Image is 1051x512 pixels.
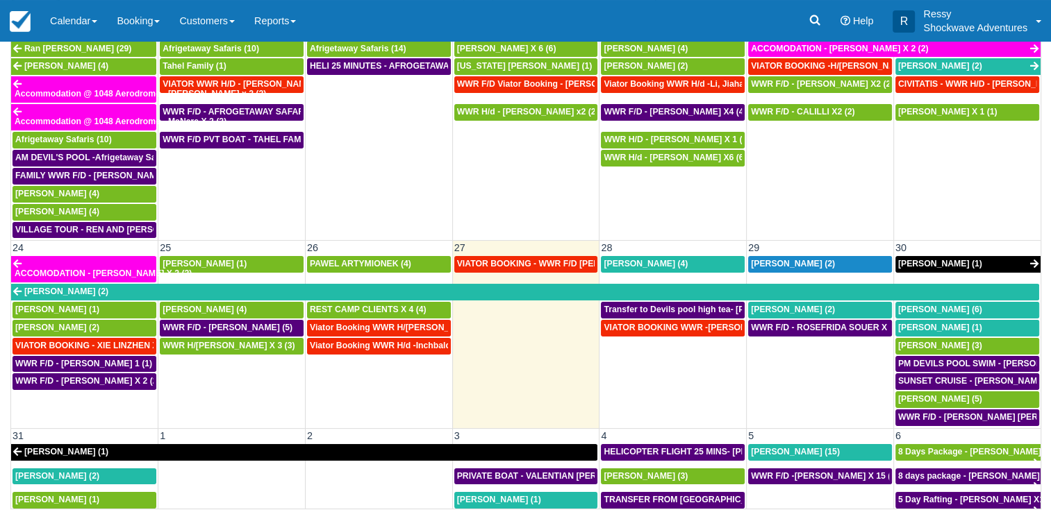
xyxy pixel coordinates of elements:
[15,268,192,278] span: ACCOMODATION - [PERSON_NAME] X 2 (2)
[11,430,25,441] span: 31
[453,430,461,441] span: 3
[751,471,903,481] span: WWR F/D -[PERSON_NAME] X 15 (15)
[15,341,176,350] span: VIATOR BOOKING - XIE LINZHEN X4 (4)
[457,259,679,268] span: VIATOR BOOKING - WWR F/D [PERSON_NAME] X 2 (3)
[310,305,427,314] span: REST CAMP CLIENTS X 4 (4)
[10,11,31,32] img: checkfront-main-nav-mini-logo.png
[13,132,156,148] a: Afrigetaway Safaris (10)
[898,323,982,332] span: [PERSON_NAME] (1)
[751,107,855,117] span: WWR F/D - CALILLI X2 (2)
[163,61,226,71] span: Tahel Family (1)
[454,468,598,485] a: PRIVATE BOAT - VALENTIAN [PERSON_NAME] X 4 (4)
[454,41,598,58] a: [PERSON_NAME] X 6 (6)
[853,15,874,26] span: Help
[898,61,982,71] span: [PERSON_NAME] (2)
[160,256,304,273] a: [PERSON_NAME] (1)
[604,471,688,481] span: [PERSON_NAME] (3)
[923,21,1027,35] p: Shockwave Adventures
[748,320,892,336] a: WWR F/D - ROSEFRIDA SOUER X 2 (2)
[307,58,451,75] a: HELI 25 MINUTES - AFROGETAWAY SAFARIS X5 (5)
[923,7,1027,21] p: Ressy
[898,305,982,314] span: [PERSON_NAME] (6)
[163,79,334,89] span: VIATOR WWR H/D - [PERSON_NAME] 3 (3)
[310,61,518,71] span: HELI 25 MINUTES - AFROGETAWAY SAFARIS X5 (5)
[15,471,99,481] span: [PERSON_NAME] (2)
[24,287,108,296] span: [PERSON_NAME] (2)
[454,256,598,273] a: VIATOR BOOKING - WWR F/D [PERSON_NAME] X 2 (3)
[15,495,99,504] span: [PERSON_NAME] (1)
[11,58,156,75] a: [PERSON_NAME] (4)
[601,132,745,148] a: WWR H/D - [PERSON_NAME] X 1 (1)
[895,468,1041,485] a: 8 days package - [PERSON_NAME] X1 (1)
[15,359,152,368] span: WWR F/D - [PERSON_NAME] 1 (1)
[747,430,755,441] span: 5
[895,302,1039,318] a: [PERSON_NAME] (6)
[601,302,745,318] a: Transfer to Devils pool high tea- [PERSON_NAME] X4 (4)
[160,302,304,318] a: [PERSON_NAME] (4)
[898,341,982,350] span: [PERSON_NAME] (3)
[163,44,259,53] span: Afrigetaway Safaris (10)
[457,107,599,117] span: WWR H/d - [PERSON_NAME] x2 (2)
[160,58,304,75] a: Tahel Family (1)
[601,104,745,121] a: WWR F/D - [PERSON_NAME] X4 (4)
[599,430,608,441] span: 4
[751,447,840,456] span: [PERSON_NAME] (15)
[160,132,304,148] a: WWR F/D PVT BOAT - TAHEL FAMILY x 5 (1)
[604,44,688,53] span: [PERSON_NAME] (4)
[751,79,893,89] span: WWR F/D - [PERSON_NAME] X2 (2)
[15,117,226,126] span: Accommodation @ 1048 Aerodrome - MaNare X 2 (2)
[748,468,892,485] a: WWR F/D -[PERSON_NAME] X 15 (15)
[841,16,850,26] i: Help
[24,61,108,71] span: [PERSON_NAME] (4)
[15,323,99,332] span: [PERSON_NAME] (2)
[894,430,902,441] span: 6
[160,41,304,58] a: Afrigetaway Safaris (10)
[454,492,598,509] a: [PERSON_NAME] (1)
[895,492,1041,509] a: 5 Day Rafting - [PERSON_NAME] X1 (1)
[163,135,340,144] span: WWR F/D PVT BOAT - TAHEL FAMILY x 5 (1)
[601,150,745,167] a: WWR H/d - [PERSON_NAME] X6 (6)
[15,207,99,216] span: [PERSON_NAME] (4)
[748,302,892,318] a: [PERSON_NAME] (2)
[15,135,112,144] span: Afrigetaway Safaris (10)
[158,242,172,253] span: 25
[163,305,247,314] span: [PERSON_NAME] (4)
[24,447,108,456] span: [PERSON_NAME] (1)
[13,492,156,509] a: [PERSON_NAME] (1)
[11,256,156,282] a: ACCOMODATION - [PERSON_NAME] X 2 (2)
[895,76,1039,93] a: CIVITATIS - WWR H/D - [PERSON_NAME] Bigas X 12 (12)
[895,444,1041,461] a: 8 Days Package - [PERSON_NAME] (1)
[751,61,938,71] span: VIATOR BOOKING -H/[PERSON_NAME] X 4 (4)
[751,305,835,314] span: [PERSON_NAME] (2)
[306,430,314,441] span: 2
[457,495,541,504] span: [PERSON_NAME] (1)
[898,259,982,268] span: [PERSON_NAME] (1)
[604,495,937,504] span: TRANSFER FROM [GEOGRAPHIC_DATA] TO VIC FALLS - [PERSON_NAME] X 1 (1)
[160,320,304,336] a: WWR F/D - [PERSON_NAME] (5)
[13,302,156,318] a: [PERSON_NAME] (1)
[748,58,892,75] a: VIATOR BOOKING -H/[PERSON_NAME] X 4 (4)
[895,320,1039,336] a: [PERSON_NAME] (1)
[11,104,156,130] a: Accommodation @ 1048 Aerodrome - MaNare X 2 (2)
[15,153,199,162] span: AM DEVIL'S POOL -Afrigetaway Safaris X5 (5)
[13,168,156,185] a: FAMILY WWR F/D - [PERSON_NAME] X4 (4)
[604,323,804,332] span: VIATOR BOOKING WWR -[PERSON_NAME] X2 (2)
[895,391,1039,408] a: [PERSON_NAME] (5)
[158,430,167,441] span: 1
[310,341,552,350] span: Viator Booking WWR H/d -Inchbald [PERSON_NAME] X 4 (4)
[15,305,99,314] span: [PERSON_NAME] (1)
[13,150,156,167] a: AM DEVIL'S POOL -Afrigetaway Safaris X5 (5)
[307,338,451,355] a: Viator Booking WWR H/d -Inchbald [PERSON_NAME] X 4 (4)
[604,447,829,456] span: HELICOPTER FLIGHT 25 MINS- [PERSON_NAME] X1 (1)
[457,61,593,71] span: [US_STATE] [PERSON_NAME] (1)
[307,320,451,336] a: Viator Booking WWR H/[PERSON_NAME] X 8 (8)
[599,242,613,253] span: 28
[13,320,156,336] a: [PERSON_NAME] (2)
[457,79,662,89] span: WWR F/D Viator Booking - [PERSON_NAME] X1 (1)
[11,284,1039,300] a: [PERSON_NAME] (2)
[13,373,156,390] a: WWR F/D - [PERSON_NAME] X 2 (2)
[15,225,224,234] span: VILLAGE TOUR - REN AND [PERSON_NAME] X4 (4)
[457,44,556,53] span: [PERSON_NAME] X 6 (6)
[160,76,304,93] a: VIATOR WWR H/D - [PERSON_NAME] 3 (3)
[895,104,1039,121] a: [PERSON_NAME] X 1 (1)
